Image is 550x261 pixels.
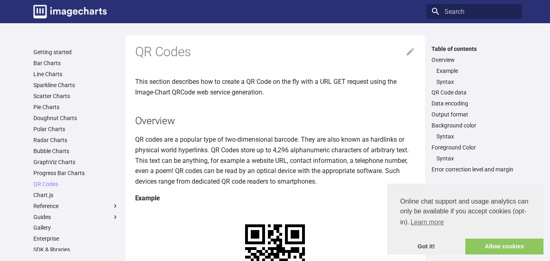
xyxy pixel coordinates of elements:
[33,169,119,177] a: Progress Bar Charts
[33,70,119,78] a: Line Charts
[436,67,517,75] a: Example
[33,81,119,89] a: Sparkline Charts
[135,193,415,204] h4: Example
[33,125,119,133] a: Polar Charts
[33,5,107,18] img: logo
[30,2,110,22] a: Image-Charts documentation
[465,239,543,255] a: allow cookies
[33,191,119,199] a: Chart.js
[432,133,517,140] nav: Background color
[432,155,517,162] nav: Foreground Color
[432,144,517,151] a: Foreground Color
[135,44,415,61] h1: QR Codes
[33,147,119,155] a: Bubble Charts
[432,89,517,96] a: QR Code data
[33,213,119,221] label: Guides
[135,77,415,97] p: This section describes how to create a QR Code on the fly with a URL GET request using the Image-...
[33,202,119,210] label: Reference
[33,103,119,111] a: Pie Charts
[432,122,517,129] a: Background color
[432,56,517,64] a: Overview
[33,59,119,67] a: Bar Charts
[135,114,415,128] h2: Overview
[33,114,119,122] a: Doughnut Charts
[33,136,119,144] a: Radar Charts
[436,133,517,140] a: Syntax
[427,45,522,173] nav: Table of contents
[33,246,119,253] a: SDK & libraries
[33,48,119,56] a: Getting started
[427,4,522,19] input: Search
[436,78,517,86] a: Syntax
[135,134,415,186] p: QR codes are a popular type of two-dimensional barcode. They are also known as hardlinks or physi...
[400,197,530,228] span: Online chat support and usage analytics can only be available if you accept cookies (opt-in).
[33,158,119,166] a: GraphViz Charts
[432,67,517,86] nav: Overview
[436,155,517,162] a: Syntax
[432,111,517,118] a: Output format
[33,92,119,100] a: Scatter Charts
[432,100,517,107] a: Data encoding
[33,224,119,231] a: Gallery
[33,180,119,188] a: QR Codes
[409,216,445,228] a: learn more about cookies
[427,45,522,53] label: Table of contents
[387,184,543,254] div: cookieconsent
[33,235,119,242] a: Enterprise
[387,239,465,255] a: dismiss cookie message
[432,166,517,173] a: Error correction level and margin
